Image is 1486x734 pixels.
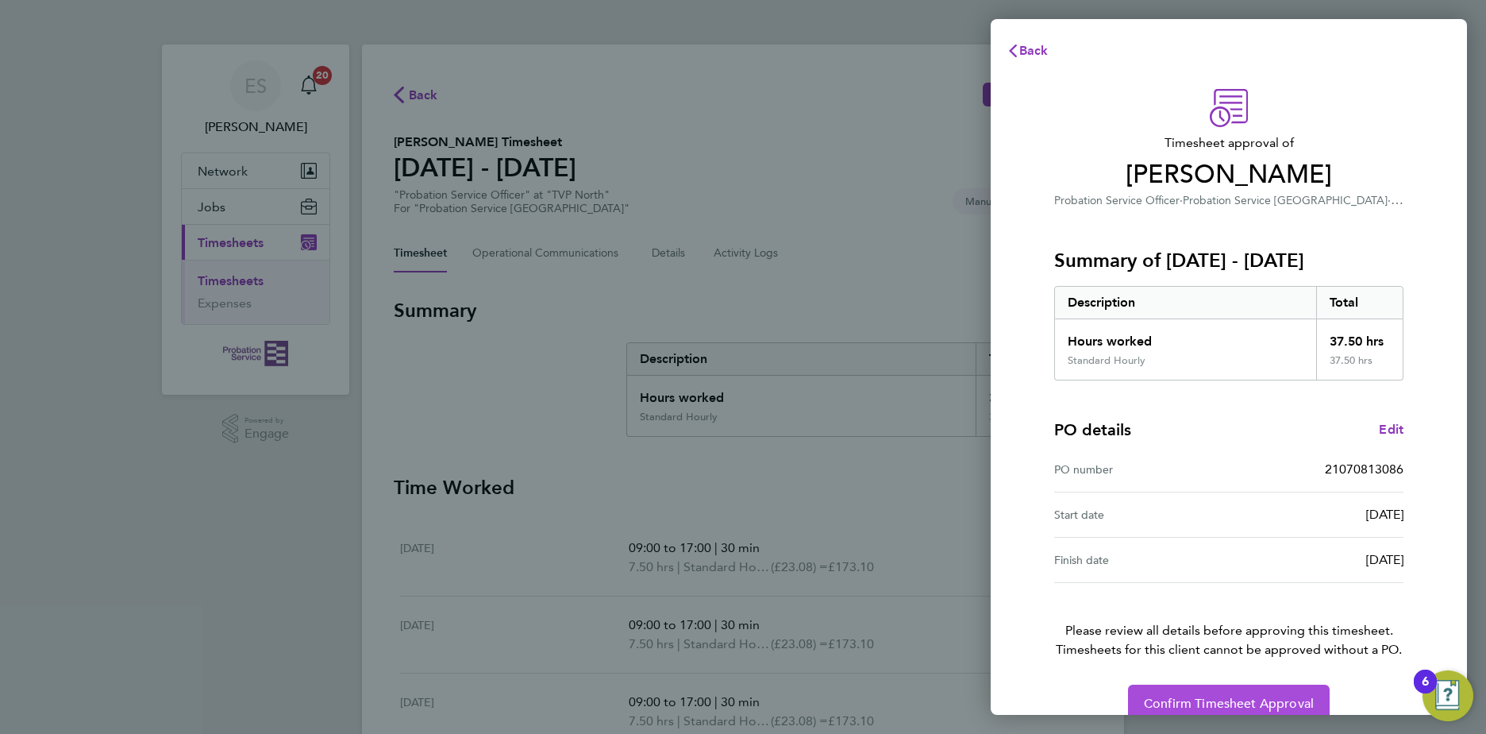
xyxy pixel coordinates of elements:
[1229,505,1403,524] div: [DATE]
[1180,194,1183,207] span: ·
[1379,420,1403,439] a: Edit
[1055,287,1316,319] div: Description
[1054,419,1131,441] h4: PO details
[1316,287,1403,319] div: Total
[1054,550,1229,570] div: Finish date
[1144,696,1314,712] span: Confirm Timesheet Approval
[1054,460,1229,479] div: PO number
[1183,194,1388,207] span: Probation Service [GEOGRAPHIC_DATA]
[1054,159,1403,191] span: [PERSON_NAME]
[1422,670,1473,721] button: Open Resource Center, 6 new notifications
[1054,286,1403,381] div: Summary of 15 - 21 Sep 2025
[1325,462,1403,477] span: 21070813086
[1379,422,1403,437] span: Edit
[1316,319,1403,354] div: 37.50 hrs
[991,35,1064,67] button: Back
[1054,505,1229,524] div: Start date
[1422,682,1429,702] div: 6
[1054,194,1180,207] span: Probation Service Officer
[1068,354,1145,367] div: Standard Hourly
[1019,43,1049,58] span: Back
[1128,685,1330,723] button: Confirm Timesheet Approval
[1055,319,1316,354] div: Hours worked
[1035,583,1422,659] p: Please review all details before approving this timesheet.
[1316,354,1403,380] div: 37.50 hrs
[1054,248,1403,273] h3: Summary of [DATE] - [DATE]
[1229,550,1403,570] div: [DATE]
[1054,133,1403,153] span: Timesheet approval of
[1035,640,1422,659] span: Timesheets for this client cannot be approved without a PO.
[1388,192,1403,207] span: ·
